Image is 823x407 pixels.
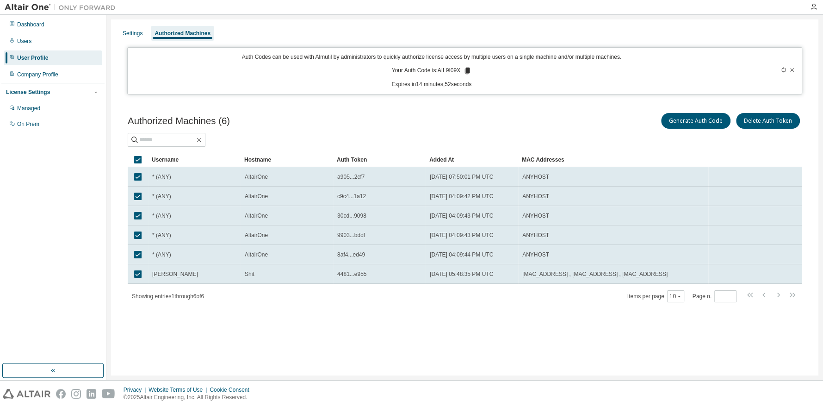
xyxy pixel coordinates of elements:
div: Settings [123,30,142,37]
div: Authorized Machines [155,30,210,37]
div: Managed [17,105,40,112]
img: instagram.svg [71,389,81,399]
img: facebook.svg [56,389,66,399]
span: [DATE] 07:50:01 PM UTC [430,173,493,181]
span: 4481...e955 [337,270,366,278]
span: * (ANY) [152,173,171,181]
div: License Settings [6,88,50,96]
img: youtube.svg [102,389,115,399]
span: Page n. [693,290,736,302]
span: * (ANY) [152,232,171,239]
span: 30cd...9098 [337,212,366,219]
p: © 2025 Altair Engineering, Inc. All Rights Reserved. [124,394,255,401]
span: Showing entries 1 through 6 of 6 [132,293,204,300]
span: ANYHOST [522,173,549,181]
div: Auth Token [337,152,422,167]
span: AltairOne [245,193,268,200]
span: [DATE] 04:09:43 PM UTC [430,212,493,219]
span: ANYHOST [522,193,549,200]
span: a905...2cf7 [337,173,365,181]
span: 9903...bddf [337,232,365,239]
span: [DATE] 04:09:43 PM UTC [430,232,493,239]
span: * (ANY) [152,212,171,219]
img: Altair One [5,3,120,12]
p: Your Auth Code is: AIL9I09X [392,67,471,75]
div: Username [152,152,237,167]
span: Items per page [627,290,684,302]
div: Users [17,38,31,45]
div: Cookie Consent [210,386,254,394]
span: AltairOne [245,212,268,219]
span: Shit [245,270,254,278]
button: Generate Auth Code [661,113,730,129]
div: Company Profile [17,71,58,78]
img: altair_logo.svg [3,389,50,399]
span: [DATE] 04:09:44 PM UTC [430,251,493,258]
span: c9c4...1a12 [337,193,366,200]
div: User Profile [17,54,48,62]
span: AltairOne [245,173,268,181]
div: On Prem [17,120,39,128]
span: * (ANY) [152,193,171,200]
div: Privacy [124,386,149,394]
span: ANYHOST [522,212,549,219]
div: Website Terms of Use [149,386,210,394]
div: MAC Addresses [522,152,705,167]
span: [DATE] 05:48:35 PM UTC [430,270,493,278]
span: [DATE] 04:09:42 PM UTC [430,193,493,200]
span: ANYHOST [522,232,549,239]
div: Added At [429,152,514,167]
span: AltairOne [245,232,268,239]
span: 8af4...ed49 [337,251,365,258]
span: Authorized Machines (6) [128,116,230,126]
p: Expires in 14 minutes, 52 seconds [133,81,730,88]
p: Auth Codes can be used with Almutil by administrators to quickly authorize license access by mult... [133,53,730,61]
button: 10 [669,293,682,300]
span: * (ANY) [152,251,171,258]
div: Hostname [244,152,329,167]
div: Dashboard [17,21,44,28]
button: Delete Auth Token [736,113,800,129]
span: [MAC_ADDRESS] , [MAC_ADDRESS] , [MAC_ADDRESS] [522,270,668,278]
img: linkedin.svg [87,389,96,399]
span: AltairOne [245,251,268,258]
span: ANYHOST [522,251,549,258]
span: [PERSON_NAME] [152,270,198,278]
